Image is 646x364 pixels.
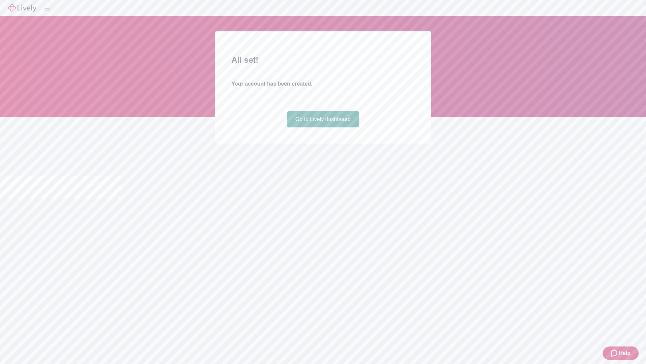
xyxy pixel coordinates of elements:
[231,54,415,66] h2: All set!
[287,111,359,127] a: Go to Lively dashboard
[619,349,631,357] span: Help
[44,8,50,10] button: Log out
[231,80,415,88] h4: Your account has been created.
[603,346,639,360] button: Zendesk support iconHelp
[611,349,619,357] svg: Zendesk support icon
[8,4,36,12] img: Lively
